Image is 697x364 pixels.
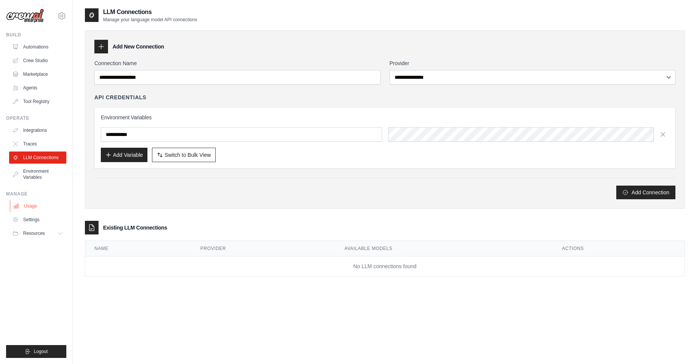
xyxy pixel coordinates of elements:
h2: LLM Connections [103,8,197,17]
label: Connection Name [94,59,381,67]
a: Environment Variables [9,165,66,183]
a: Traces [9,138,66,150]
button: Switch to Bulk View [152,148,216,162]
button: Add Connection [616,186,675,199]
th: Name [85,241,191,256]
a: Marketplace [9,68,66,80]
th: Available Models [335,241,553,256]
td: No LLM connections found [85,256,684,277]
a: Crew Studio [9,55,66,67]
div: Operate [6,115,66,121]
h3: Add New Connection [113,43,164,50]
a: LLM Connections [9,152,66,164]
a: Integrations [9,124,66,136]
button: Resources [9,227,66,239]
button: Add Variable [101,148,147,162]
label: Provider [390,59,676,67]
h3: Existing LLM Connections [103,224,167,231]
a: Tool Registry [9,95,66,108]
a: Agents [9,82,66,94]
a: Automations [9,41,66,53]
th: Actions [553,241,684,256]
button: Logout [6,345,66,358]
div: Build [6,32,66,38]
a: Settings [9,214,66,226]
h4: API Credentials [94,94,146,101]
span: Switch to Bulk View [164,151,211,159]
p: Manage your language model API connections [103,17,197,23]
h3: Environment Variables [101,114,669,121]
span: Resources [23,230,45,236]
img: Logo [6,9,44,23]
span: Logout [34,348,48,355]
a: Usage [10,200,67,212]
th: Provider [191,241,335,256]
div: Manage [6,191,66,197]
